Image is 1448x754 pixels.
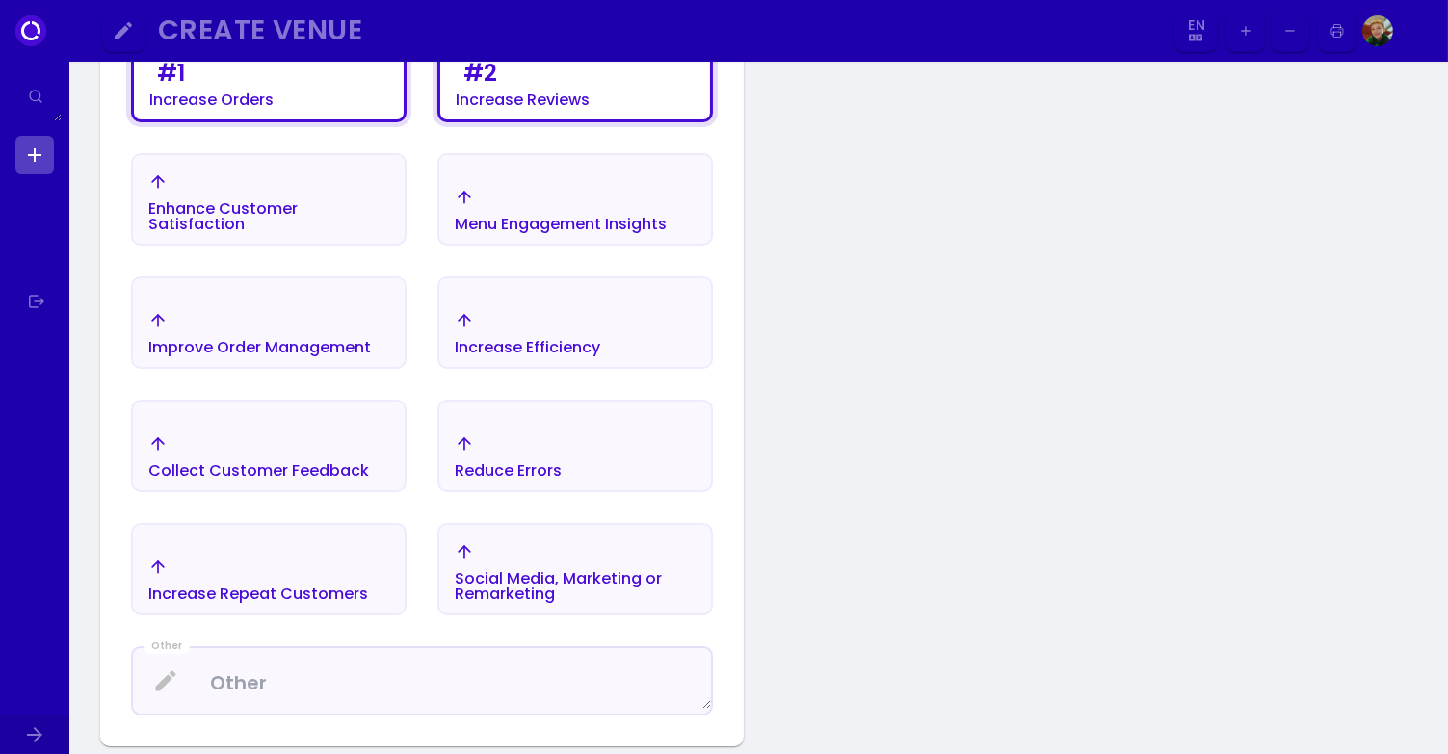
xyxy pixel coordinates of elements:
div: Enhance Customer Satisfaction [148,201,389,232]
img: Image [1362,15,1393,46]
button: Social Media, Marketing or Remarketing [437,523,713,615]
button: Increase Efficiency [437,276,713,369]
img: Image [1399,15,1430,46]
button: #1Increase Orders [131,30,407,122]
div: Create Venue [158,19,1149,41]
div: # 1 [157,62,185,85]
div: Improve Order Management [148,340,371,355]
button: Create Venue [150,10,1169,53]
div: Increase Reviews [456,92,590,108]
div: # 2 [463,62,497,85]
div: Menu Engagement Insights [455,217,667,232]
div: Increase Orders [149,92,274,108]
button: Reduce Errors [437,400,713,492]
div: Collect Customer Feedback [148,463,369,479]
button: Enhance Customer Satisfaction [131,153,407,246]
button: Collect Customer Feedback [131,400,407,492]
div: Reduce Errors [455,463,562,479]
div: Increase Efficiency [455,340,600,355]
button: Increase Repeat Customers [131,523,407,615]
div: Social Media, Marketing or Remarketing [455,571,696,602]
button: Menu Engagement Insights [437,153,713,246]
button: Improve Order Management [131,276,407,369]
div: Increase Repeat Customers [148,586,368,602]
div: Other [144,638,190,654]
button: #2Increase Reviews [437,30,713,122]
